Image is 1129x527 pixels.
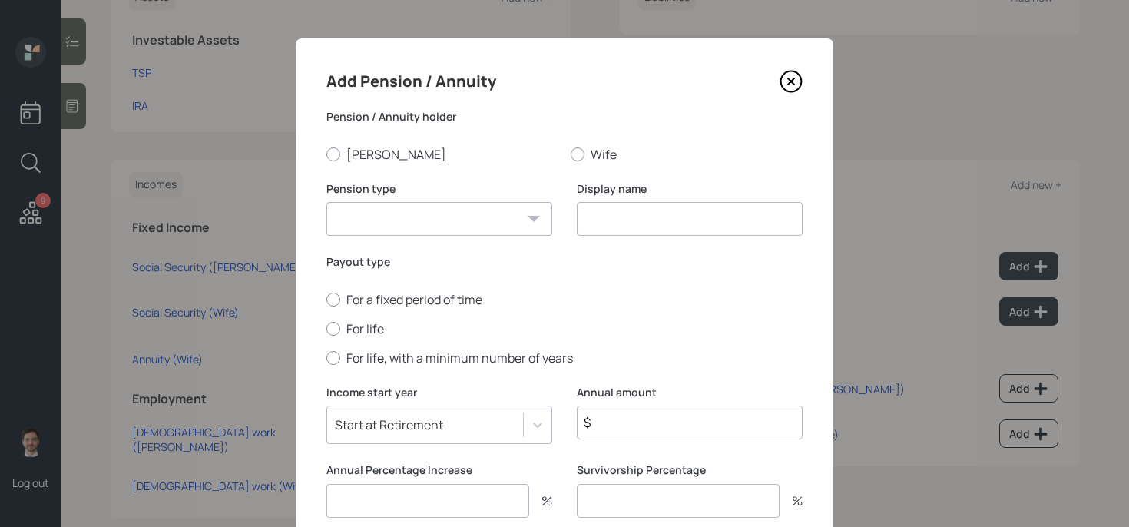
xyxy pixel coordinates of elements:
label: Income start year [326,385,552,400]
label: Payout type [326,254,803,270]
label: [PERSON_NAME] [326,146,558,163]
div: Start at Retirement [335,416,443,433]
label: Pension type [326,181,552,197]
label: Survivorship Percentage [577,462,803,478]
h4: Add Pension / Annuity [326,69,496,94]
label: Display name [577,181,803,197]
label: For life [326,320,803,337]
label: Pension / Annuity holder [326,109,803,124]
label: Annual Percentage Increase [326,462,552,478]
div: % [780,495,803,507]
label: Annual amount [577,385,803,400]
label: Wife [571,146,803,163]
label: For a fixed period of time [326,291,803,308]
label: For life, with a minimum number of years [326,350,803,366]
div: % [529,495,552,507]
